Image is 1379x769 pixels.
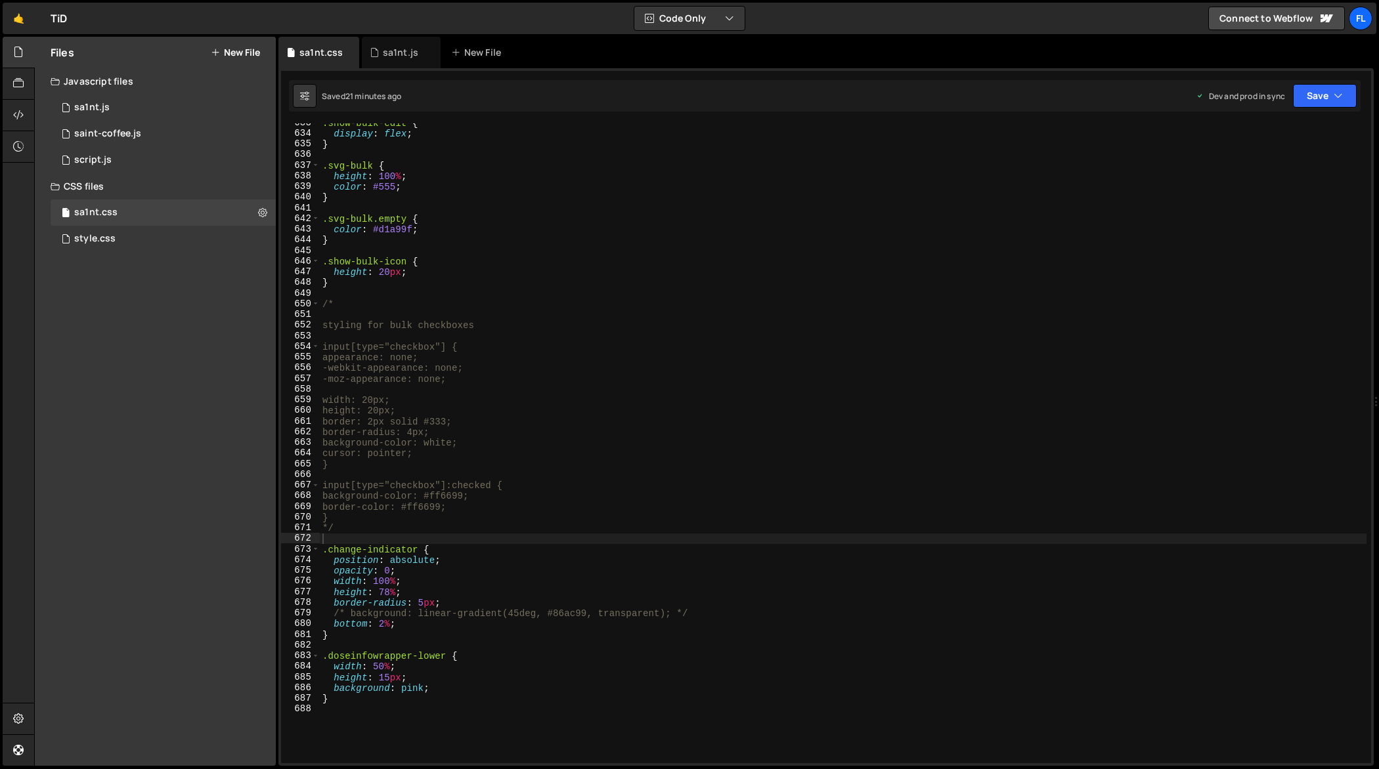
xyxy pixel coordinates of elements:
[322,91,401,102] div: Saved
[74,102,110,114] div: sa1nt.js
[281,522,320,533] div: 671
[281,618,320,629] div: 680
[51,45,74,60] h2: Files
[281,138,320,149] div: 635
[281,213,320,224] div: 642
[35,68,276,94] div: Javascript files
[51,94,276,121] div: sa1nt.js
[281,128,320,138] div: 634
[281,597,320,608] div: 678
[281,608,320,618] div: 679
[281,703,320,714] div: 688
[281,160,320,171] div: 637
[1208,7,1345,30] a: Connect to Webflow
[35,173,276,199] div: CSS files
[281,181,320,192] div: 639
[281,256,320,266] div: 646
[634,7,745,30] button: Code Only
[1293,84,1357,108] button: Save
[281,309,320,320] div: 651
[281,512,320,522] div: 670
[211,47,260,58] button: New File
[281,501,320,512] div: 669
[281,426,320,437] div: 662
[281,266,320,277] div: 647
[281,299,320,309] div: 650
[74,207,118,218] div: sa1nt.css
[51,199,276,226] div: sa1nt.css
[281,587,320,597] div: 677
[51,226,276,252] div: 4604/25434.css
[281,203,320,213] div: 641
[281,575,320,586] div: 676
[281,437,320,447] div: 663
[281,341,320,352] div: 654
[281,693,320,703] div: 687
[281,149,320,159] div: 636
[1349,7,1372,30] a: Fl
[281,171,320,181] div: 638
[281,459,320,469] div: 665
[281,352,320,362] div: 655
[281,320,320,330] div: 652
[281,384,320,394] div: 658
[1196,91,1285,102] div: Dev and prod in sync
[74,128,141,140] div: saint-coffee.js
[281,629,320,640] div: 681
[281,234,320,245] div: 644
[281,416,320,426] div: 661
[281,331,320,341] div: 653
[281,682,320,693] div: 686
[281,661,320,671] div: 684
[51,10,67,26] div: TiD
[281,565,320,575] div: 675
[74,233,116,245] div: style.css
[51,147,276,173] div: 4604/24567.js
[281,480,320,490] div: 667
[281,245,320,256] div: 645
[281,544,320,554] div: 673
[281,650,320,661] div: 683
[74,154,112,166] div: script.js
[383,46,418,59] div: sa1nt.js
[281,554,320,565] div: 674
[281,405,320,415] div: 660
[3,3,35,34] a: 🤙
[281,640,320,650] div: 682
[281,490,320,501] div: 668
[281,533,320,543] div: 672
[281,373,320,384] div: 657
[281,394,320,405] div: 659
[281,362,320,373] div: 656
[451,46,506,59] div: New File
[281,672,320,682] div: 685
[281,224,320,234] div: 643
[51,121,276,147] div: 4604/27020.js
[299,46,343,59] div: sa1nt.css
[281,192,320,202] div: 640
[281,277,320,287] div: 648
[281,447,320,458] div: 664
[281,469,320,480] div: 666
[345,91,401,102] div: 21 minutes ago
[281,288,320,299] div: 649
